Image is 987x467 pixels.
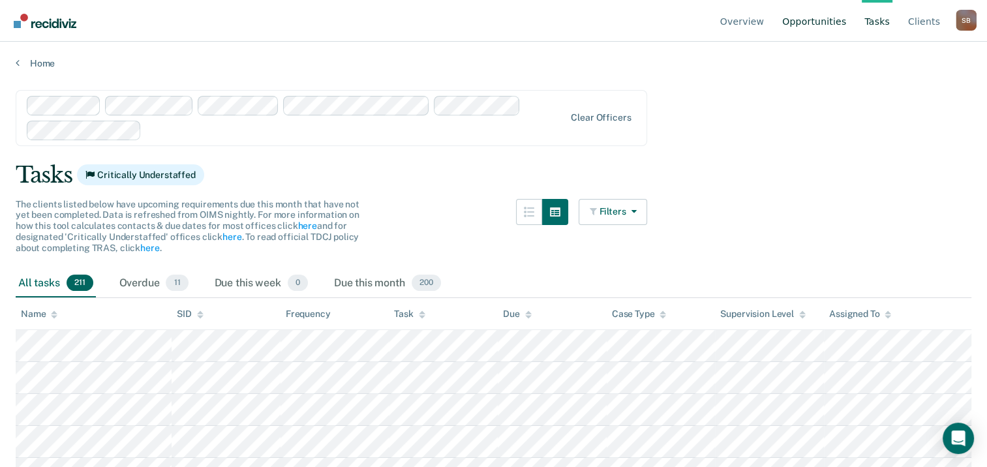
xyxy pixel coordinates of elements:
button: Filters [579,199,648,225]
a: here [297,220,316,231]
span: 211 [67,275,93,292]
div: Due this week0 [212,269,311,298]
div: Due [503,309,532,320]
div: Name [21,309,57,320]
div: Case Type [612,309,667,320]
a: Home [16,57,971,69]
div: Task [394,309,425,320]
div: Open Intercom Messenger [943,423,974,454]
span: 0 [288,275,308,292]
div: SID [177,309,204,320]
div: All tasks211 [16,269,96,298]
img: Recidiviz [14,14,76,28]
a: here [222,232,241,242]
span: 11 [166,275,188,292]
span: Critically Understaffed [77,164,204,185]
a: here [140,243,159,253]
span: 200 [412,275,441,292]
div: Tasks [16,162,971,188]
div: Due this month200 [331,269,444,298]
div: Supervision Level [720,309,806,320]
div: Clear officers [571,112,631,123]
span: The clients listed below have upcoming requirements due this month that have not yet been complet... [16,199,359,253]
div: S B [956,10,977,31]
div: Frequency [286,309,331,320]
button: Profile dropdown button [956,10,977,31]
div: Overdue11 [117,269,191,298]
div: Assigned To [829,309,891,320]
